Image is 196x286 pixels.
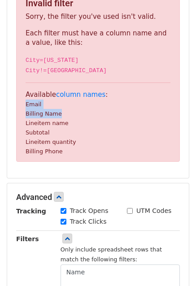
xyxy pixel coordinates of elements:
[16,192,180,202] h5: Advanced
[136,206,171,216] label: UTM Codes
[151,243,196,286] iframe: Chat Widget
[26,148,63,155] small: Billing Phone
[26,120,69,126] small: Lineitem name
[16,235,39,243] strong: Filters
[70,206,109,216] label: Track Opens
[26,101,41,108] small: Email
[26,139,76,145] small: Lineitem quantity
[26,12,170,22] p: Sorry, the filter you've used isn't valid.
[70,217,107,226] label: Track Clicks
[26,90,170,156] p: Available :
[56,91,105,99] a: column names
[26,110,62,117] small: Billing Name
[26,29,170,48] p: Each filter must have a column name and a value, like this:
[26,57,107,74] code: City=[US_STATE] City!=[GEOGRAPHIC_DATA]
[16,208,46,215] strong: Tracking
[26,129,49,136] small: Subtotal
[61,246,162,263] small: Only include spreadsheet rows that match the following filters:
